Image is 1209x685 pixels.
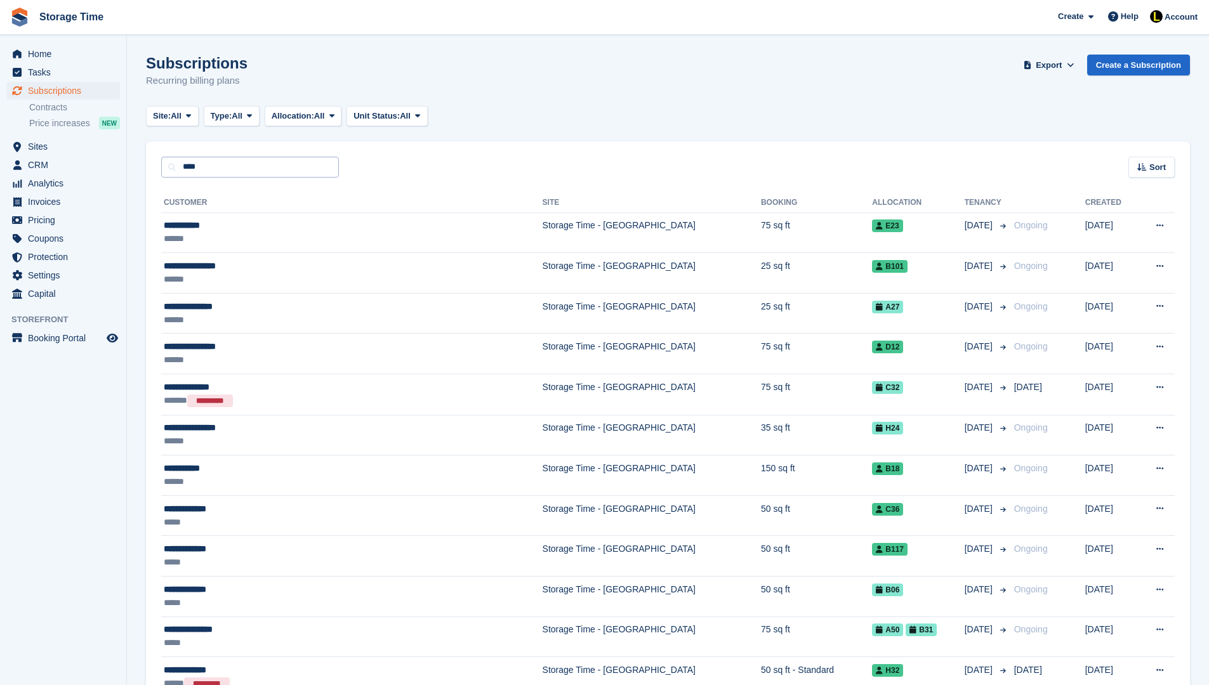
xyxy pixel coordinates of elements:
[1014,504,1048,514] span: Ongoing
[543,253,761,294] td: Storage Time - [GEOGRAPHIC_DATA]
[965,381,995,394] span: [DATE]
[6,230,120,247] a: menu
[543,495,761,536] td: Storage Time - [GEOGRAPHIC_DATA]
[965,623,995,636] span: [DATE]
[872,381,903,394] span: C32
[872,422,903,434] span: H24
[872,584,903,596] span: B06
[29,116,120,130] a: Price increases NEW
[6,329,120,347] a: menu
[1085,577,1137,617] td: [DATE]
[543,293,761,334] td: Storage Time - [GEOGRAPHIC_DATA]
[99,117,120,129] div: NEW
[1014,301,1048,311] span: Ongoing
[6,193,120,211] a: menu
[1021,55,1077,75] button: Export
[171,110,182,122] span: All
[353,110,400,122] span: Unit Status:
[761,374,872,415] td: 75 sq ft
[10,8,29,27] img: stora-icon-8386f47178a22dfd0bd8f6a31ec36ba5ce8667c1dd55bd0f319d3a0aa187defe.svg
[6,63,120,81] a: menu
[153,110,171,122] span: Site:
[28,211,104,229] span: Pricing
[872,543,908,556] span: B117
[28,174,104,192] span: Analytics
[265,106,342,127] button: Allocation: All
[1085,455,1137,496] td: [DATE]
[965,462,995,475] span: [DATE]
[272,110,314,122] span: Allocation:
[761,536,872,577] td: 50 sq ft
[1085,193,1137,213] th: Created
[1085,415,1137,455] td: [DATE]
[965,193,1009,213] th: Tenancy
[1165,11,1198,23] span: Account
[761,455,872,496] td: 150 sq ft
[543,536,761,577] td: Storage Time - [GEOGRAPHIC_DATA]
[204,106,260,127] button: Type: All
[1014,220,1048,230] span: Ongoing
[1085,334,1137,374] td: [DATE]
[543,415,761,455] td: Storage Time - [GEOGRAPHIC_DATA]
[28,63,104,81] span: Tasks
[761,577,872,617] td: 50 sq ft
[965,502,995,516] span: [DATE]
[872,623,903,636] span: A50
[965,542,995,556] span: [DATE]
[1149,161,1166,174] span: Sort
[29,101,120,114] a: Contracts
[965,340,995,353] span: [DATE]
[761,293,872,334] td: 25 sq ft
[1085,616,1137,657] td: [DATE]
[146,106,199,127] button: Site: All
[761,616,872,657] td: 75 sq ft
[211,110,232,122] span: Type:
[1085,212,1137,253] td: [DATE]
[965,583,995,596] span: [DATE]
[28,45,104,63] span: Home
[1085,293,1137,334] td: [DATE]
[543,616,761,657] td: Storage Time - [GEOGRAPHIC_DATA]
[1014,341,1048,351] span: Ongoing
[28,156,104,174] span: CRM
[1150,10,1163,23] img: Laaibah Sarwar
[400,110,411,122] span: All
[105,330,120,346] a: Preview store
[6,211,120,229] a: menu
[872,462,903,475] span: B18
[1014,544,1048,554] span: Ongoing
[872,219,902,232] span: E23
[6,156,120,174] a: menu
[761,253,872,294] td: 25 sq ft
[1087,55,1190,75] a: Create a Subscription
[543,374,761,415] td: Storage Time - [GEOGRAPHIC_DATA]
[761,212,872,253] td: 75 sq ft
[872,193,964,213] th: Allocation
[1014,422,1048,433] span: Ongoing
[6,266,120,284] a: menu
[6,138,120,155] a: menu
[314,110,325,122] span: All
[965,421,995,434] span: [DATE]
[1014,382,1042,392] span: [DATE]
[872,341,903,353] span: D12
[965,663,995,677] span: [DATE]
[1085,495,1137,536] td: [DATE]
[29,117,90,129] span: Price increases
[28,329,104,347] span: Booking Portal
[543,193,761,213] th: Site
[1085,536,1137,577] td: [DATE]
[543,212,761,253] td: Storage Time - [GEOGRAPHIC_DATA]
[965,219,995,232] span: [DATE]
[872,503,903,516] span: C36
[965,259,995,273] span: [DATE]
[146,74,248,88] p: Recurring billing plans
[1036,59,1062,72] span: Export
[761,334,872,374] td: 75 sq ft
[6,285,120,303] a: menu
[11,313,126,326] span: Storefront
[28,193,104,211] span: Invoices
[1085,253,1137,294] td: [DATE]
[232,110,242,122] span: All
[761,415,872,455] td: 35 sq ft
